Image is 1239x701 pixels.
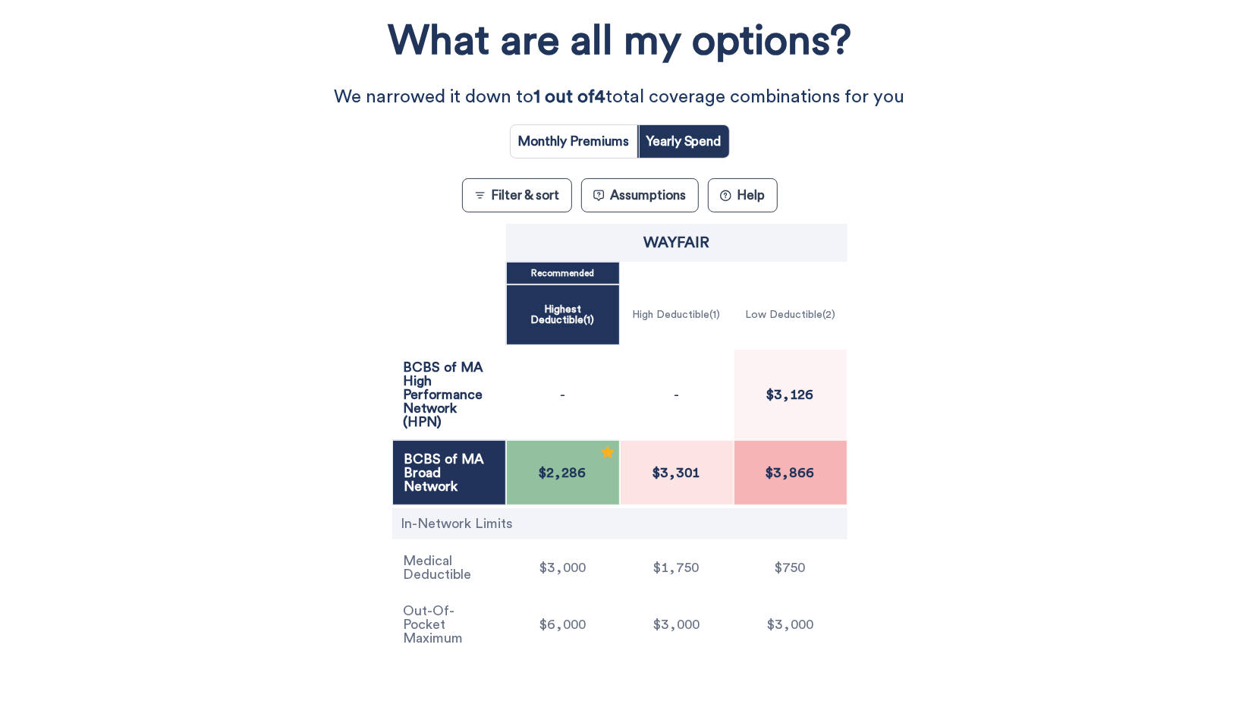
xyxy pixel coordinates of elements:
span: $3,866 [762,466,819,479]
p: BCBS of MA High Performance Network (HPN) [404,360,495,429]
span: $3,000 [763,618,818,631]
span: $3,000 [649,618,704,631]
p: Highest Deductible ( 1 ) [513,304,613,325]
p: High Deductible ( 1 ) [633,310,721,320]
p: BCBS of MA Broad Network [404,452,494,493]
p: Out-Of-Pocket Maximum [404,604,495,645]
button: Assumptions [581,178,699,212]
p: - [674,388,679,401]
button: Filter & sort [462,178,572,212]
strong: 1 out of 4 [534,88,606,106]
span: $6,000 [535,618,590,631]
span: $3,301 [649,466,705,479]
p: We narrowed it down to total coverage combinations for you [310,82,929,113]
div: In-Network Limits [392,508,847,539]
p: Wayfair [643,235,709,250]
span: $2,286 [535,466,591,479]
text: ? [723,192,728,200]
div: Recommended [600,445,615,466]
span: $3,126 [763,388,819,401]
p: - [560,388,565,401]
p: Recommended [531,269,594,278]
span: $3,000 [535,561,590,574]
p: Medical Deductible [404,554,495,581]
span: $1,750 [649,561,704,574]
p: Low Deductible ( 2 ) [745,310,835,320]
span: $750 [771,561,810,574]
h1: What are all my options? [388,12,851,71]
button: ?Help [708,178,778,212]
